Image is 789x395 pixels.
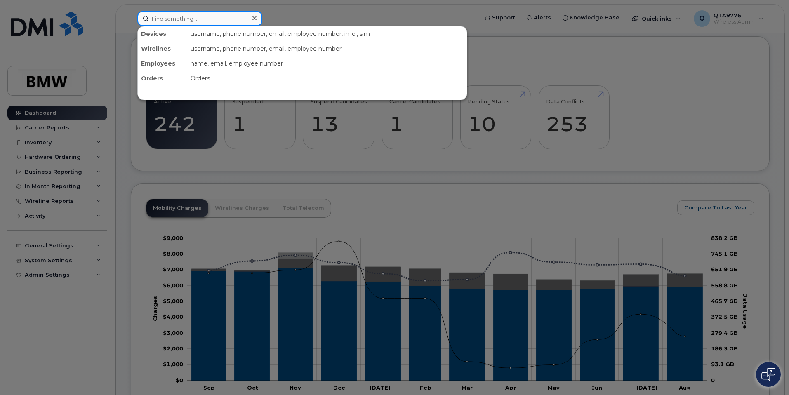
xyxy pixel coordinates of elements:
div: Orders [138,71,187,86]
div: Wirelines [138,41,187,56]
div: username, phone number, email, employee number [187,41,467,56]
div: name, email, employee number [187,56,467,71]
input: Find something... [137,11,262,26]
div: username, phone number, email, employee number, imei, sim [187,26,467,41]
div: Devices [138,26,187,41]
div: Orders [187,71,467,86]
img: Open chat [761,368,775,381]
div: Employees [138,56,187,71]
